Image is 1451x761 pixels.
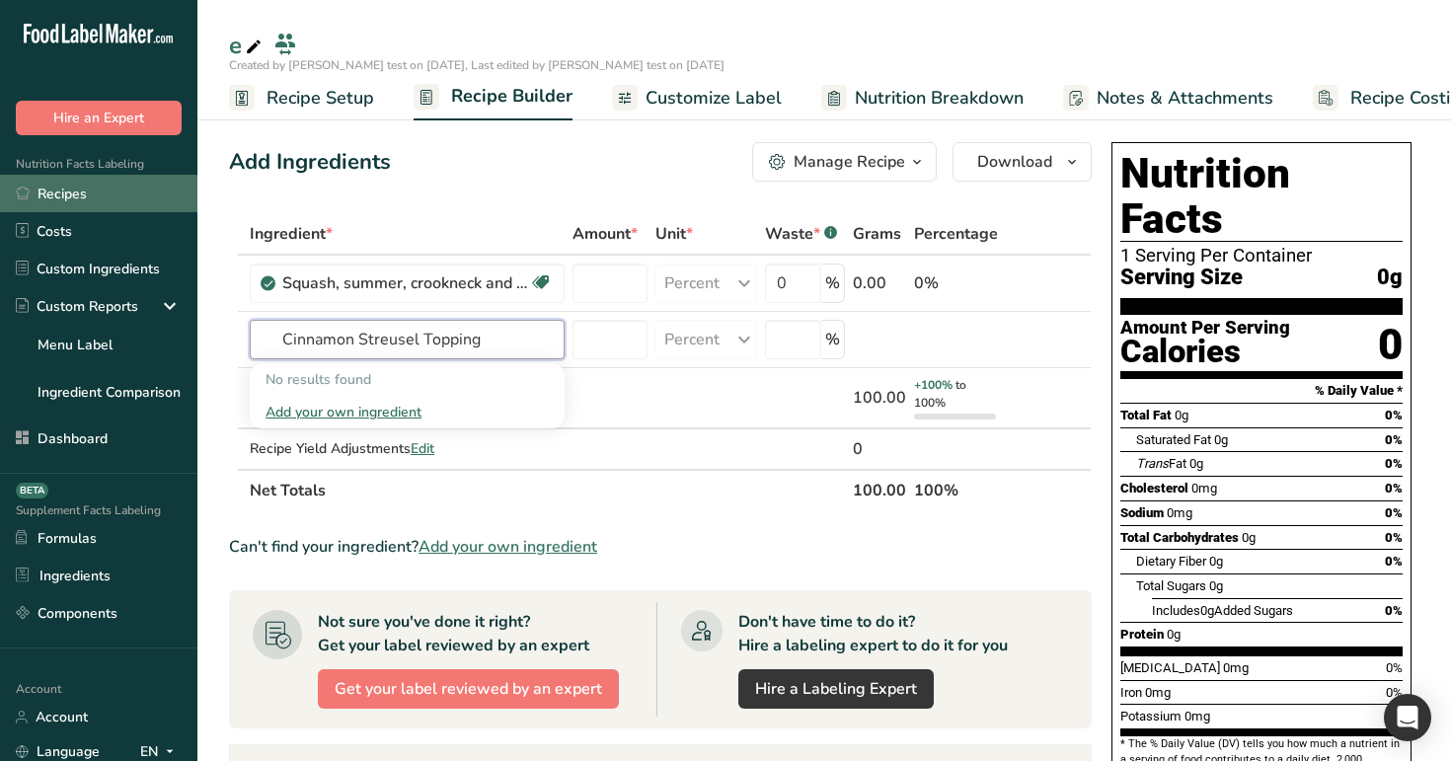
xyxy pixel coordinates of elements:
[16,101,182,135] button: Hire an Expert
[914,377,953,393] span: +100%
[229,146,391,179] div: Add Ingredients
[1120,685,1142,700] span: Iron
[655,222,693,246] span: Unit
[1120,505,1164,520] span: Sodium
[1120,246,1403,266] div: 1 Serving Per Container
[1136,456,1169,471] i: Trans
[250,363,565,396] div: No results found
[855,85,1024,112] span: Nutrition Breakdown
[229,535,1092,559] div: Can't find your ingredient?
[1120,408,1172,422] span: Total Fat
[419,535,597,559] span: Add your own ingredient
[1097,85,1273,112] span: Notes & Attachments
[1120,709,1182,723] span: Potassium
[853,271,906,295] div: 0.00
[16,483,48,498] div: BETA
[1136,554,1206,569] span: Dietary Fiber
[411,439,434,458] span: Edit
[250,396,565,428] div: Add your own ingredient
[1385,481,1403,495] span: 0%
[414,74,573,121] a: Recipe Builder
[1167,627,1181,642] span: 0g
[612,76,782,120] a: Customize Label
[250,438,565,459] div: Recipe Yield Adjustments
[1145,685,1171,700] span: 0mg
[1385,432,1403,447] span: 0%
[1385,456,1403,471] span: 0%
[1120,338,1290,366] div: Calories
[738,669,934,709] a: Hire a Labeling Expert
[1189,456,1203,471] span: 0g
[16,296,138,317] div: Custom Reports
[794,150,905,174] div: Manage Recipe
[914,222,998,246] span: Percentage
[1385,554,1403,569] span: 0%
[646,85,782,112] span: Customize Label
[1200,603,1214,618] span: 0g
[266,402,549,422] div: Add your own ingredient
[1120,627,1164,642] span: Protein
[1152,603,1293,618] span: Includes Added Sugars
[752,142,937,182] button: Manage Recipe
[1378,319,1403,371] div: 0
[853,386,906,410] div: 100.00
[1385,408,1403,422] span: 0%
[1214,432,1228,447] span: 0g
[573,222,638,246] span: Amount
[1386,660,1403,675] span: 0%
[229,57,725,73] span: Created by [PERSON_NAME] test on [DATE], Last edited by [PERSON_NAME] test on [DATE]
[267,85,374,112] span: Recipe Setup
[1120,151,1403,242] h1: Nutrition Facts
[246,469,849,510] th: Net Totals
[229,28,266,63] div: e
[1120,530,1239,545] span: Total Carbohydrates
[1384,694,1431,741] div: Open Intercom Messenger
[229,76,374,120] a: Recipe Setup
[1120,319,1290,338] div: Amount Per Serving
[1136,578,1206,593] span: Total Sugars
[1191,481,1217,495] span: 0mg
[1223,660,1249,675] span: 0mg
[853,437,906,461] div: 0
[1136,432,1211,447] span: Saturated Fat
[1209,578,1223,593] span: 0g
[335,677,602,701] span: Get your label reviewed by an expert
[1385,530,1403,545] span: 0%
[738,610,1008,657] div: Don't have time to do it? Hire a labeling expert to do it for you
[318,610,589,657] div: Not sure you've done it right? Get your label reviewed by an expert
[282,271,529,295] div: Squash, summer, crookneck and straightneck, raw
[250,320,565,359] input: Add Ingredient
[1209,554,1223,569] span: 0g
[853,222,901,246] span: Grams
[1242,530,1256,545] span: 0g
[318,669,619,709] button: Get your label reviewed by an expert
[1120,660,1220,675] span: [MEDICAL_DATA]
[451,83,573,110] span: Recipe Builder
[953,142,1092,182] button: Download
[1184,709,1210,723] span: 0mg
[1120,379,1403,403] section: % Daily Value *
[1175,408,1188,422] span: 0g
[1377,266,1403,290] span: 0g
[914,271,998,295] div: 0%
[1063,76,1273,120] a: Notes & Attachments
[1167,505,1192,520] span: 0mg
[821,76,1024,120] a: Nutrition Breakdown
[250,222,333,246] span: Ingredient
[1120,481,1188,495] span: Cholesterol
[765,222,837,246] div: Waste
[910,469,1002,510] th: 100%
[1120,266,1243,290] span: Serving Size
[1385,505,1403,520] span: 0%
[977,150,1052,174] span: Download
[1385,603,1403,618] span: 0%
[1386,685,1403,700] span: 0%
[849,469,910,510] th: 100.00
[1136,456,1186,471] span: Fat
